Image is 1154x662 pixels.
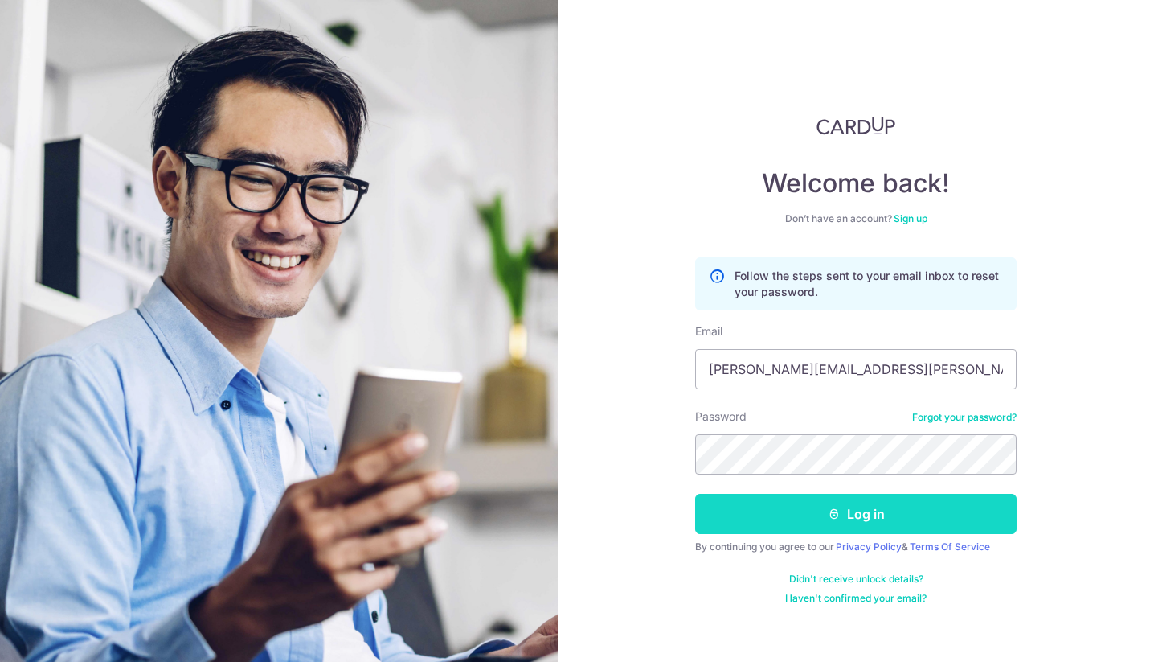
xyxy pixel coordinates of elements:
button: Log in [695,494,1017,534]
input: Enter your Email [695,349,1017,389]
h4: Welcome back! [695,167,1017,199]
a: Privacy Policy [836,541,902,553]
a: Forgot your password? [912,411,1017,424]
a: Sign up [894,212,927,224]
p: Follow the steps sent to your email inbox to reset your password. [735,268,1003,300]
label: Email [695,323,722,339]
img: CardUp Logo [816,116,895,135]
a: Haven't confirmed your email? [785,592,927,605]
a: Didn't receive unlock details? [789,573,923,586]
a: Terms Of Service [910,541,990,553]
div: By continuing you agree to our & [695,541,1017,553]
div: Don’t have an account? [695,212,1017,225]
label: Password [695,409,747,425]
